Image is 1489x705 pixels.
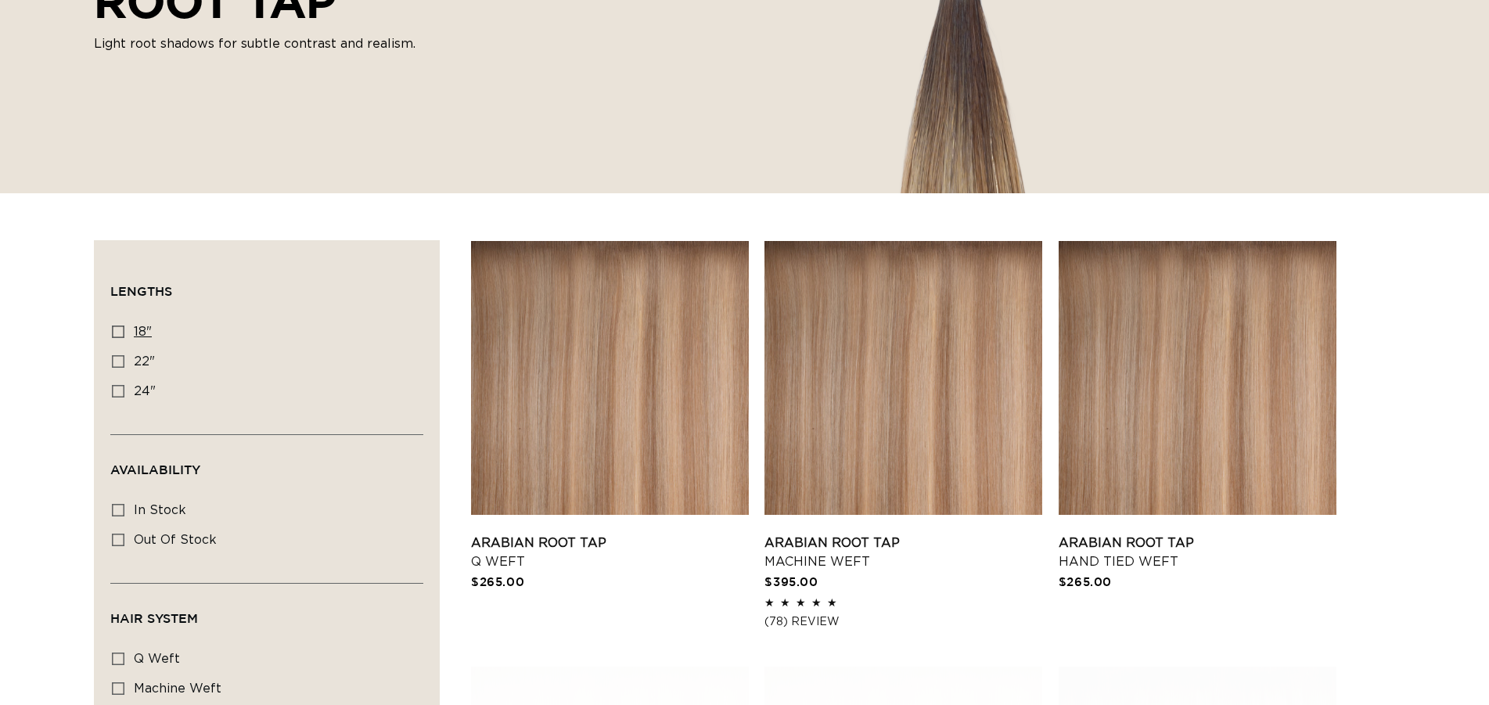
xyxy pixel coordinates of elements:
summary: Availability (0 selected) [110,435,423,491]
span: Lengths [110,284,172,298]
span: 18" [134,326,152,338]
span: machine weft [134,682,221,695]
span: In stock [134,504,186,516]
a: Arabian Root Tap Q Weft [471,534,749,571]
span: Hair System [110,611,198,625]
span: Availability [110,462,200,477]
p: Light root shadows for subtle contrast and realism. [94,34,446,53]
summary: Hair System (0 selected) [110,584,423,640]
span: 24" [134,385,156,397]
summary: Lengths (0 selected) [110,257,423,313]
span: Out of stock [134,534,217,546]
span: 22" [134,355,155,368]
a: Arabian Root Tap Hand Tied Weft [1059,534,1336,571]
a: Arabian Root Tap Machine Weft [764,534,1042,571]
span: q weft [134,653,180,665]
